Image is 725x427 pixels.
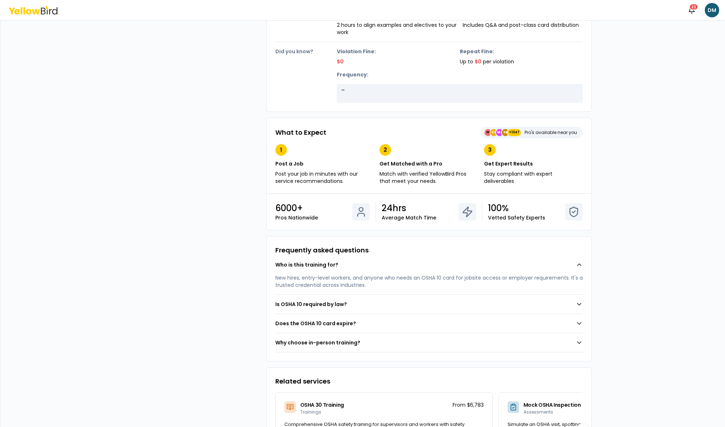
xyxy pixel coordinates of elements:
h4: Post a Job [275,160,374,167]
span: SE [502,129,509,136]
button: Why choose in-person training? [275,333,583,352]
p: From $6,783 [453,401,484,409]
span: $0 [475,58,482,65]
div: Who is this training for? [275,274,583,294]
div: 1 [275,144,287,156]
button: Is OSHA 10 required by law? [275,295,583,314]
strong: Repeat Fine: [460,48,583,55]
h4: Get Matched with a Pro [380,160,478,167]
p: Pros Nationwide [275,214,318,221]
button: Does the OSHA 10 card expire? [275,314,583,333]
strong: Frequency: [337,71,583,78]
span: MJ [496,129,503,136]
p: Up to per violation [460,58,583,65]
p: Average Match Time [382,214,436,221]
strong: Violation Fine: [337,48,460,55]
div: 2 [380,144,391,156]
button: 32 [684,3,699,17]
p: Vetted Safety Experts [488,214,545,221]
p: 100% [488,202,509,214]
span: +1347 [509,129,520,136]
p: Post your job in minutes with our service recommendations. [275,170,374,185]
span: DM [705,3,719,17]
button: Who is this training for? [275,255,583,274]
div: 32 [689,4,698,10]
span: Mock OSHA Inspection [523,401,581,409]
span: EE [484,129,492,136]
p: $0 [337,58,460,65]
h4: Get Expert Results [484,160,583,167]
h3: Related services [275,376,583,386]
p: Includes Q&A and post-class card distribution [463,21,583,29]
h4: Did you know? [275,48,337,55]
p: 2 hours to align examples and electives to your work [337,21,457,36]
span: CE [490,129,497,136]
span: Trainings [300,409,321,415]
h3: Frequently asked questions [275,245,369,255]
span: Assessments [523,409,553,415]
p: Match with verified YellowBird Pros that meet your needs. [380,170,478,185]
p: Pro's available near you [525,130,577,135]
p: 24hrs [382,202,406,214]
div: 3 [484,144,496,156]
p: 6000+ [275,202,303,214]
h3: What to Expect [275,127,326,138]
div: New hires, entry-level workers, and anyone who needs an OSHA 10 card for jobsite access or employ... [275,274,583,294]
span: OSHA 30 Training [300,401,344,409]
p: " " [341,88,578,96]
p: Stay compliant with expert deliverables [484,170,583,185]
